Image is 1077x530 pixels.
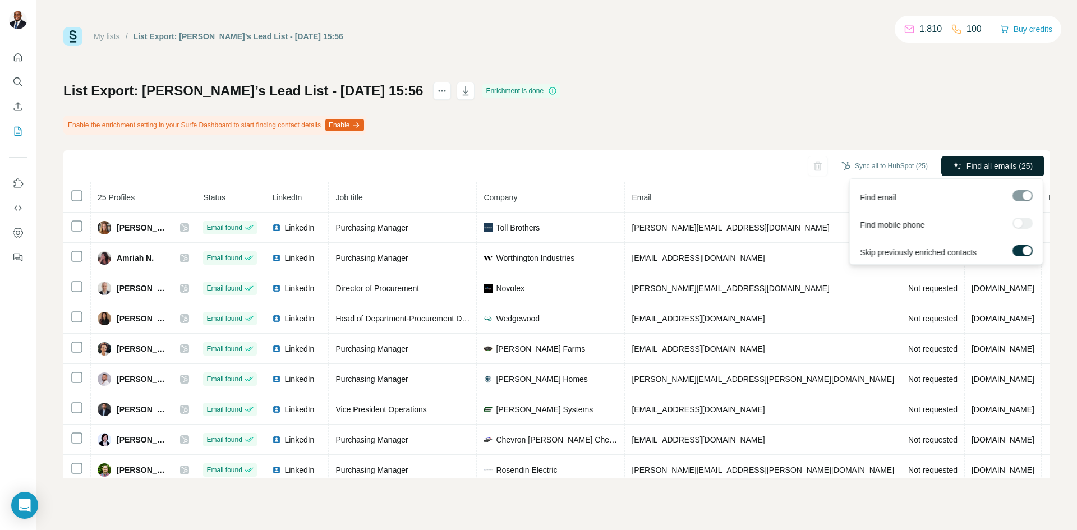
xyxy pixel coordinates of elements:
[860,247,977,258] span: Skip previously enriched contacts
[98,282,111,295] img: Avatar
[482,84,560,98] div: Enrichment is done
[284,374,314,385] span: LinkedIn
[632,254,765,262] span: [EMAIL_ADDRESS][DOMAIN_NAME]
[484,254,493,262] img: company-logo
[9,247,27,268] button: Feedback
[9,96,27,117] button: Enrich CSV
[632,344,765,353] span: [EMAIL_ADDRESS][DOMAIN_NAME]
[9,11,27,29] img: Avatar
[9,72,27,92] button: Search
[972,466,1034,474] span: [DOMAIN_NAME]
[972,405,1034,414] span: [DOMAIN_NAME]
[632,284,829,293] span: [PERSON_NAME][EMAIL_ADDRESS][DOMAIN_NAME]
[206,465,242,475] span: Email found
[272,284,281,293] img: LinkedIn logo
[335,405,426,414] span: Vice President Operations
[134,31,343,42] div: List Export: [PERSON_NAME]’s Lead List - [DATE] 15:56
[335,193,362,202] span: Job title
[632,435,765,444] span: [EMAIL_ADDRESS][DOMAIN_NAME]
[206,404,242,414] span: Email found
[972,344,1034,353] span: [DOMAIN_NAME]
[272,223,281,232] img: LinkedIn logo
[284,434,314,445] span: LinkedIn
[335,466,408,474] span: Purchasing Manager
[496,283,524,294] span: Novolex
[117,404,169,415] span: [PERSON_NAME]
[272,435,281,444] img: LinkedIn logo
[496,434,618,445] span: Chevron [PERSON_NAME] Chemical Company, LLC
[496,464,557,476] span: Rosendin Electric
[908,344,958,353] span: Not requested
[206,314,242,324] span: Email found
[98,221,111,234] img: Avatar
[496,374,587,385] span: [PERSON_NAME] Homes
[860,219,924,231] span: Find mobile phone
[972,435,1034,444] span: [DOMAIN_NAME]
[632,466,894,474] span: [PERSON_NAME][EMAIL_ADDRESS][PERSON_NAME][DOMAIN_NAME]
[496,343,585,354] span: [PERSON_NAME] Farms
[335,344,408,353] span: Purchasing Manager
[272,375,281,384] img: LinkedIn logo
[335,314,484,323] span: Head of Department-Procurement Director
[206,223,242,233] span: Email found
[63,116,366,135] div: Enable the enrichment setting in your Surfe Dashboard to start finding contact details
[484,284,493,293] img: company-logo
[206,283,242,293] span: Email found
[484,193,517,202] span: Company
[126,31,128,42] li: /
[484,375,493,384] img: company-logo
[117,283,169,294] span: [PERSON_NAME]
[98,342,111,356] img: Avatar
[98,251,111,265] img: Avatar
[284,464,314,476] span: LinkedIn
[972,314,1034,323] span: [DOMAIN_NAME]
[335,223,408,232] span: Purchasing Manager
[941,156,1044,176] button: Find all emails (25)
[98,433,111,446] img: Avatar
[9,121,27,141] button: My lists
[966,22,982,36] p: 100
[632,314,765,323] span: [EMAIL_ADDRESS][DOMAIN_NAME]
[484,314,493,323] img: company-logo
[335,435,408,444] span: Purchasing Manager
[206,374,242,384] span: Email found
[972,375,1034,384] span: [DOMAIN_NAME]
[484,405,493,414] img: company-logo
[206,253,242,263] span: Email found
[94,32,120,41] a: My lists
[117,434,169,445] span: [PERSON_NAME]
[206,344,242,354] span: Email found
[496,252,574,264] span: Worthington Industries
[632,193,651,202] span: Email
[98,403,111,416] img: Avatar
[272,344,281,353] img: LinkedIn logo
[9,198,27,218] button: Use Surfe API
[98,372,111,386] img: Avatar
[1000,21,1052,37] button: Buy credits
[272,314,281,323] img: LinkedIn logo
[966,160,1033,172] span: Find all emails (25)
[117,252,154,264] span: Amriah N.
[484,344,493,353] img: company-logo
[908,314,958,323] span: Not requested
[335,375,408,384] span: Purchasing Manager
[484,469,493,471] img: company-logo
[484,435,493,444] img: company-logo
[919,22,942,36] p: 1,810
[9,173,27,193] button: Use Surfe on LinkedIn
[972,284,1034,293] span: [DOMAIN_NAME]
[908,375,958,384] span: Not requested
[632,223,829,232] span: [PERSON_NAME][EMAIL_ADDRESS][DOMAIN_NAME]
[632,375,894,384] span: [PERSON_NAME][EMAIL_ADDRESS][PERSON_NAME][DOMAIN_NAME]
[272,193,302,202] span: LinkedIn
[117,343,169,354] span: [PERSON_NAME]
[272,254,281,262] img: LinkedIn logo
[908,466,958,474] span: Not requested
[9,47,27,67] button: Quick start
[98,312,111,325] img: Avatar
[284,283,314,294] span: LinkedIn
[496,404,593,415] span: [PERSON_NAME] Systems
[496,222,540,233] span: Toll Brothers
[860,192,896,203] span: Find email
[433,82,451,100] button: actions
